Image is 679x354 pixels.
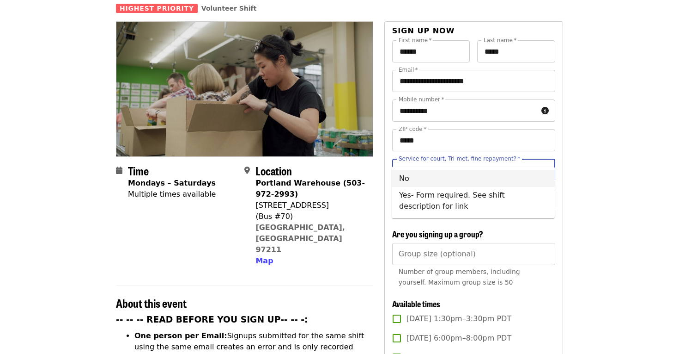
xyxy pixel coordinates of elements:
[392,298,440,310] span: Available times
[541,106,549,115] i: circle-info icon
[406,333,511,344] span: [DATE] 6:00pm–8:00pm PDT
[128,162,149,179] span: Time
[392,99,538,122] input: Mobile number
[484,37,516,43] label: Last name
[399,126,426,132] label: ZIP code
[116,22,373,156] img: Oct/Nov/Dec - Portland: Repack/Sort (age 8+) organized by Oregon Food Bank
[244,166,250,175] i: map-marker-alt icon
[539,163,552,176] button: Close
[116,4,198,13] span: Highest Priority
[399,67,418,73] label: Email
[477,40,555,62] input: Last name
[399,156,521,161] label: Service for court, Tri-met, fine repayment?
[392,243,555,265] input: [object Object]
[392,40,470,62] input: First name
[399,268,520,286] span: Number of group members, including yourself. Maximum group size is 50
[128,179,216,187] strong: Mondays – Saturdays
[399,97,444,102] label: Mobile number
[255,179,365,199] strong: Portland Warehouse (503-972-2993)
[527,163,540,176] button: Clear
[201,5,257,12] a: Volunteer Shift
[116,295,187,311] span: About this event
[255,223,345,254] a: [GEOGRAPHIC_DATA], [GEOGRAPHIC_DATA] 97211
[134,331,227,340] strong: One person per Email:
[392,26,455,35] span: Sign up now
[128,189,216,200] div: Multiple times available
[255,255,273,267] button: Map
[392,187,555,215] li: Yes- Form required. See shift description for link
[255,162,292,179] span: Location
[255,211,365,222] div: (Bus #70)
[392,228,483,240] span: Are you signing up a group?
[399,37,432,43] label: First name
[116,166,122,175] i: calendar icon
[116,315,308,324] strong: -- -- -- READ BEFORE YOU SIGN UP-- -- -:
[255,256,273,265] span: Map
[255,200,365,211] div: [STREET_ADDRESS]
[392,129,555,151] input: ZIP code
[392,170,555,187] li: No
[392,70,555,92] input: Email
[406,313,511,324] span: [DATE] 1:30pm–3:30pm PDT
